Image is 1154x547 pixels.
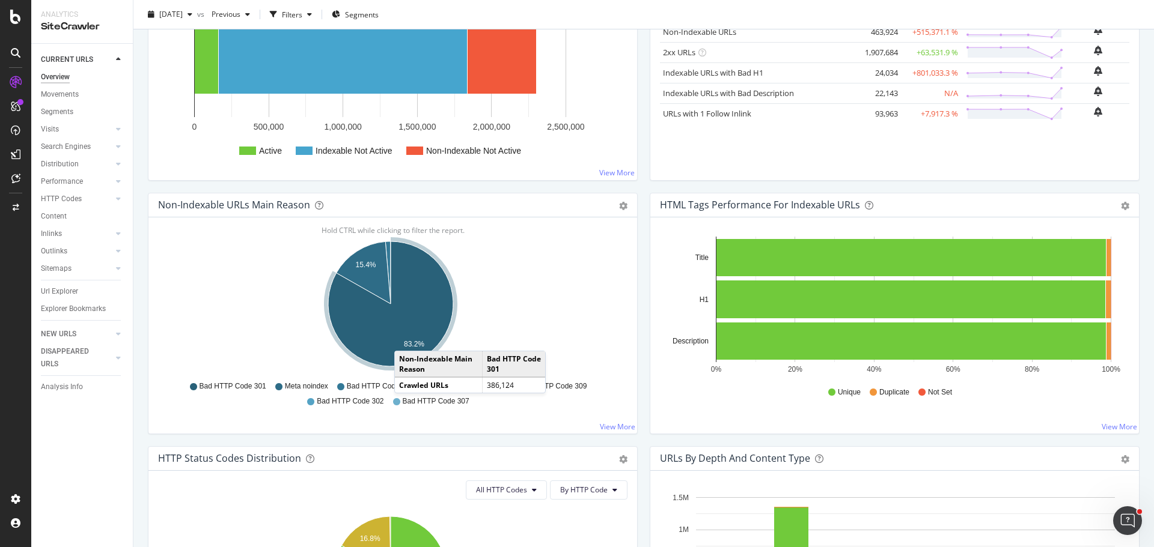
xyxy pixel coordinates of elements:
[663,88,794,98] a: Indexable URLs with Bad Description
[619,455,627,464] div: gear
[838,387,861,397] span: Unique
[398,122,436,131] text: 1,500,000
[482,351,545,377] td: Bad HTTP Code 301
[41,381,124,393] a: Analysis Info
[663,108,751,119] a: URLs with 1 Follow Inlink
[41,303,106,315] div: Explorer Bookmarks
[599,168,635,178] a: View More
[41,193,82,205] div: HTTP Codes
[928,387,952,397] span: Not Set
[41,210,124,223] a: Content
[1094,46,1102,55] div: bell-plus
[395,377,482,393] td: Crawled URLs
[663,47,695,58] a: 2xx URLs
[41,285,78,298] div: Url Explorer
[41,175,83,188] div: Performance
[41,158,79,171] div: Distribution
[700,295,709,304] text: H1
[41,245,67,258] div: Outlinks
[673,337,709,345] text: Description
[853,62,901,83] td: 24,034
[550,480,627,500] button: By HTTP Code
[325,122,362,131] text: 1,000,000
[673,494,689,502] text: 1.5M
[1094,86,1102,96] div: bell-plus
[41,158,112,171] a: Distribution
[853,103,901,124] td: 93,963
[355,261,376,269] text: 15.4%
[41,141,91,153] div: Search Engines
[660,199,860,211] div: HTML Tags Performance for Indexable URLs
[1102,422,1137,432] a: View More
[426,146,521,156] text: Non-Indexable Not Active
[853,22,901,42] td: 463,924
[1121,202,1129,210] div: gear
[41,345,112,370] a: DISAPPEARED URLS
[901,22,961,42] td: +515,371.1 %
[41,20,123,34] div: SiteCrawler
[192,122,197,131] text: 0
[41,106,124,118] a: Segments
[600,422,635,432] a: View More
[663,26,736,37] a: Non-Indexable URLs
[788,365,802,373] text: 20%
[560,485,608,495] span: By HTTP Code
[41,303,124,315] a: Explorer Bookmarks
[41,10,123,20] div: Analytics
[41,262,72,275] div: Sitemaps
[41,106,73,118] div: Segments
[547,122,584,131] text: 2,500,000
[619,202,627,210] div: gear
[1025,365,1039,373] text: 80%
[663,67,763,78] a: Indexable URLs with Bad H1
[711,365,722,373] text: 0%
[41,193,112,205] a: HTTP Codes
[207,9,240,19] span: Previous
[473,122,510,131] text: 2,000,000
[207,5,255,24] button: Previous
[41,328,112,340] a: NEW URLS
[41,123,59,136] div: Visits
[41,210,67,223] div: Content
[41,228,112,240] a: Inlinks
[158,199,310,211] div: Non-Indexable URLs Main Reason
[879,387,909,397] span: Duplicate
[41,245,112,258] a: Outlinks
[867,365,881,373] text: 40%
[282,9,302,19] div: Filters
[901,83,961,103] td: N/A
[679,525,689,534] text: 1M
[158,452,301,464] div: HTTP Status Codes Distribution
[1102,365,1120,373] text: 100%
[660,237,1125,376] div: A chart.
[695,253,709,262] text: Title
[901,62,961,83] td: +801,033.3 %
[1121,455,1129,464] div: gear
[476,485,527,495] span: All HTTP Codes
[159,9,183,19] span: 2025 Aug. 17th
[254,122,284,131] text: 500,000
[41,71,124,83] a: Overview
[41,381,83,393] div: Analysis Info
[482,377,545,393] td: 386,124
[946,365,960,373] text: 60%
[1094,25,1102,35] div: bell-plus
[316,146,392,156] text: Indexable Not Active
[41,345,102,370] div: DISAPPEARED URLS
[660,452,810,464] div: URLs by Depth and Content Type
[158,237,623,376] svg: A chart.
[41,123,112,136] a: Visits
[41,285,124,298] a: Url Explorer
[41,328,76,340] div: NEW URLS
[853,42,901,62] td: 1,907,684
[41,88,79,101] div: Movements
[901,42,961,62] td: +63,531.9 %
[41,262,112,275] a: Sitemaps
[395,351,482,377] td: Non-Indexable Main Reason
[520,381,587,391] span: Bad HTTP Code 309
[1094,66,1102,76] div: bell-plus
[41,175,112,188] a: Performance
[41,228,62,240] div: Inlinks
[1094,107,1102,116] div: bell-plus
[404,340,424,348] text: 83.2%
